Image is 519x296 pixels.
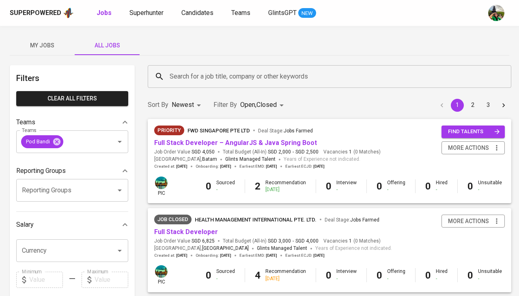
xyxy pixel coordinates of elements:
[448,216,489,226] span: more actions
[240,101,256,109] span: Open ,
[172,100,194,110] p: Newest
[225,156,276,162] span: Glints Managed Talent
[176,253,187,258] span: [DATE]
[206,181,211,192] b: 0
[154,139,317,147] a: Full Stack Developer – AngularJS & Java Spring Boot
[434,99,511,112] nav: pagination navigation
[21,138,55,145] span: Pod Bandi
[295,149,319,155] span: SGD 2,500
[97,8,113,18] a: Jobs
[326,270,332,281] b: 0
[239,164,277,169] span: Earliest EMD :
[478,179,502,193] div: Unsuitable
[285,253,325,258] span: Earliest ECJD :
[336,186,357,193] div: -
[129,9,164,17] span: Superhunter
[154,215,192,224] span: Job Closed
[350,217,379,223] span: Jobs Farmed
[114,136,125,147] button: Open
[206,270,211,281] b: 0
[10,7,74,19] a: Superpoweredapp logo
[80,40,135,51] span: All Jobs
[268,8,316,18] a: GlintsGPT NEW
[323,149,381,155] span: Vacancies ( 0 Matches )
[216,179,235,193] div: Sourced
[216,268,235,282] div: Sourced
[15,40,70,51] span: My Jobs
[181,8,215,18] a: Candidates
[336,275,357,282] div: -
[448,143,489,153] span: more actions
[16,166,66,176] p: Reporting Groups
[323,238,381,245] span: Vacancies ( 0 Matches )
[196,253,231,258] span: Onboarding :
[187,128,250,134] span: FWD Singapore Pte Ltd
[181,9,213,17] span: Candidates
[265,179,306,193] div: Recommendation
[154,126,184,134] span: Priority
[257,245,307,251] span: Glints Managed Talent
[441,215,505,228] button: more actions
[155,265,168,278] img: a5d44b89-0c59-4c54-99d0-a63b29d42bd3.jpg
[451,99,464,112] button: page 1
[497,99,510,112] button: Go to next page
[29,272,63,288] input: Value
[326,181,332,192] b: 0
[268,149,291,155] span: SGD 2,000
[220,253,231,258] span: [DATE]
[387,186,405,193] div: -
[313,164,325,169] span: [DATE]
[256,101,277,109] span: Closed
[216,275,235,282] div: -
[154,126,184,135] div: New Job received from Demand Team
[436,275,448,282] div: -
[436,179,448,193] div: Hired
[63,7,74,19] img: app logo
[148,100,168,110] p: Sort By
[195,217,317,223] span: HEALTH MANAGEMENT INTERNATIONAL PTE. LTD.
[16,91,128,106] button: Clear All filters
[336,268,357,282] div: Interview
[95,272,128,288] input: Value
[255,270,261,281] b: 4
[202,155,217,164] span: Batam
[284,155,360,164] span: Years of Experience not indicated.
[154,264,168,285] div: pic
[293,238,294,245] span: -
[196,164,231,169] span: Onboarding :
[16,163,128,179] div: Reporting Groups
[478,275,502,282] div: -
[23,94,122,104] span: Clear All filters
[265,268,306,282] div: Recommendation
[315,245,392,253] span: Years of Experience not indicated.
[441,126,505,138] button: find talents
[114,245,125,256] button: Open
[202,245,249,253] span: [GEOGRAPHIC_DATA]
[258,128,313,134] span: Deal Stage :
[387,179,405,193] div: Offering
[425,270,431,281] b: 0
[298,9,316,17] span: NEW
[192,149,215,155] span: SGD 4,050
[265,186,306,193] div: [DATE]
[16,220,34,230] p: Salary
[336,179,357,193] div: Interview
[387,268,405,282] div: Offering
[154,253,187,258] span: Created at :
[10,9,61,18] div: Superpowered
[223,149,319,155] span: Total Budget (All-In)
[295,238,319,245] span: SGD 4,000
[213,100,237,110] p: Filter By
[293,149,294,155] span: -
[377,270,382,281] b: 0
[154,149,215,155] span: Job Order Value
[348,149,352,155] span: 1
[467,270,473,281] b: 0
[97,9,112,17] b: Jobs
[255,181,261,192] b: 2
[325,217,379,223] span: Deal Stage :
[220,164,231,169] span: [DATE]
[478,186,502,193] div: -
[268,9,297,17] span: GlintsGPT
[129,8,165,18] a: Superhunter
